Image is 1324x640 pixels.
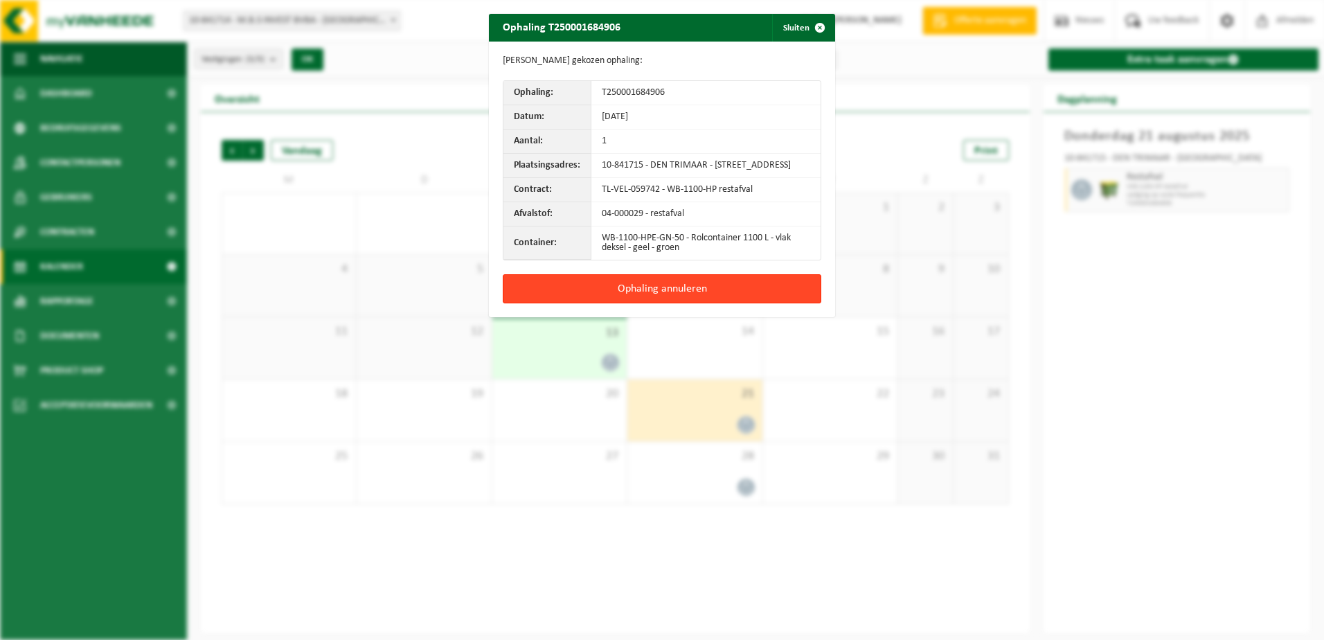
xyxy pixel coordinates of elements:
td: TL-VEL-059742 - WB-1100-HP restafval [591,178,821,202]
h2: Ophaling T250001684906 [489,14,634,40]
button: Sluiten [772,14,834,42]
button: Ophaling annuleren [503,274,821,303]
th: Afvalstof: [503,202,591,226]
td: [DATE] [591,105,821,130]
p: [PERSON_NAME] gekozen ophaling: [503,55,821,66]
td: 10-841715 - DEN TRIMAAR - [STREET_ADDRESS] [591,154,821,178]
td: 04-000029 - restafval [591,202,821,226]
td: T250001684906 [591,81,821,105]
td: WB-1100-HPE-GN-50 - Rolcontainer 1100 L - vlak deksel - geel - groen [591,226,821,260]
td: 1 [591,130,821,154]
th: Aantal: [503,130,591,154]
th: Ophaling: [503,81,591,105]
th: Datum: [503,105,591,130]
th: Plaatsingsadres: [503,154,591,178]
th: Contract: [503,178,591,202]
th: Container: [503,226,591,260]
